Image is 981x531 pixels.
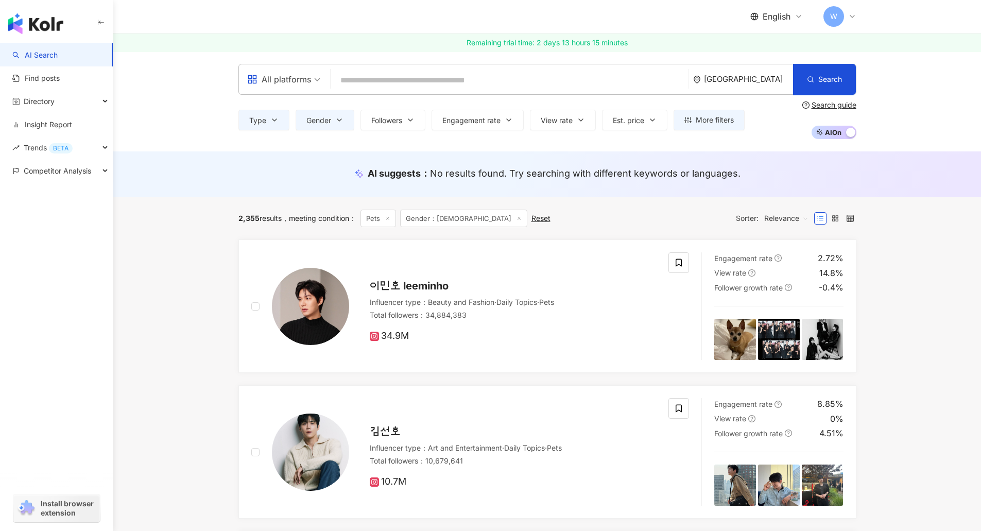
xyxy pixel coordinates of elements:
span: Trends [24,136,73,159]
div: BETA [49,143,73,153]
img: post-image [758,319,800,361]
span: 10.7M [370,476,406,487]
button: Type [238,110,289,130]
span: Search [818,75,842,83]
span: More filters [696,116,734,124]
div: Influencer type ： [370,297,657,307]
a: KOL Avatar이민호 leeminhoInfluencer type：Beauty and Fashion·Daily Topics·PetsTotal followers：34,... [238,239,856,373]
span: · [494,298,496,306]
span: 34.9M [370,331,409,341]
span: Relevance [764,210,808,227]
img: logo [8,13,63,34]
img: chrome extension [16,500,36,517]
div: Total followers ： 10,679,641 [370,456,657,466]
span: · [502,443,504,452]
button: More filters [674,110,745,130]
span: Gender：[DEMOGRAPHIC_DATA] [400,210,527,227]
img: KOL Avatar [272,414,349,491]
span: English [763,11,790,22]
button: Est. price [602,110,667,130]
span: Pets [360,210,396,227]
span: Follower growth rate [714,429,783,438]
span: question-circle [785,430,792,437]
span: View rate [714,268,746,277]
div: Reset [531,214,550,222]
span: 2,355 [238,214,260,222]
span: Install browser extension [41,499,97,518]
span: Art and Entertainment [428,443,502,452]
img: post-image [714,319,756,361]
button: Followers [360,110,425,130]
span: meeting condition ： [282,214,356,222]
span: question-circle [748,269,755,277]
div: results [238,214,282,222]
div: 2.72% [818,252,844,264]
span: Pets [539,298,554,306]
div: Sorter: [736,210,814,227]
img: post-image [758,465,800,506]
div: 8.85% [817,398,844,409]
a: Insight Report [12,119,72,130]
span: question-circle [785,284,792,291]
span: View rate [714,414,746,423]
button: View rate [530,110,596,130]
span: View rate [541,116,573,125]
span: Engagement rate [442,116,501,125]
img: post-image [802,319,844,361]
img: post-image [802,465,844,506]
span: question-circle [775,401,782,408]
button: Gender [296,110,354,130]
div: 4.51% [819,427,844,439]
span: · [537,298,539,306]
span: 이민호 leeminho [370,280,449,292]
div: Total followers ： 34,884,383 [370,310,657,320]
a: KOL Avatar김선호Influencer type：Art and Entertainment·Daily Topics·PetsTotal followers：10,679,6... [238,385,856,519]
a: chrome extensionInstall browser extension [13,494,100,522]
div: Influencer type ： [370,443,657,453]
button: Search [793,64,856,95]
button: Engagement rate [432,110,524,130]
span: Daily Topics [504,443,545,452]
span: Competitor Analysis [24,159,91,182]
span: Pets [547,443,562,452]
span: Beauty and Fashion [428,298,494,306]
span: question-circle [775,254,782,262]
span: appstore [247,74,257,84]
span: rise [12,144,20,151]
img: KOL Avatar [272,268,349,345]
div: AI suggests ： [368,167,741,180]
span: Gender [306,116,331,125]
span: No results found. Try searching with different keywords or languages. [430,168,741,179]
span: · [545,443,547,452]
span: question-circle [748,415,755,422]
div: Search guide [812,101,856,109]
span: question-circle [802,101,810,109]
span: Est. price [613,116,644,125]
a: searchAI Search [12,50,58,60]
span: environment [693,76,701,83]
div: All platforms [247,71,311,88]
span: Daily Topics [496,298,537,306]
span: Engagement rate [714,254,772,263]
div: 14.8% [819,267,844,279]
a: Remaining trial time: 2 days 13 hours 15 minutes [113,33,981,52]
div: [GEOGRAPHIC_DATA] [704,75,793,83]
img: post-image [714,465,756,506]
span: Directory [24,90,55,113]
span: Type [249,116,266,125]
a: Find posts [12,73,60,83]
div: 0% [830,413,844,424]
span: W [830,11,837,22]
div: -0.4% [819,282,844,293]
span: 김선호 [370,425,401,438]
span: Followers [371,116,402,125]
span: Engagement rate [714,400,772,408]
span: Follower growth rate [714,283,783,292]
